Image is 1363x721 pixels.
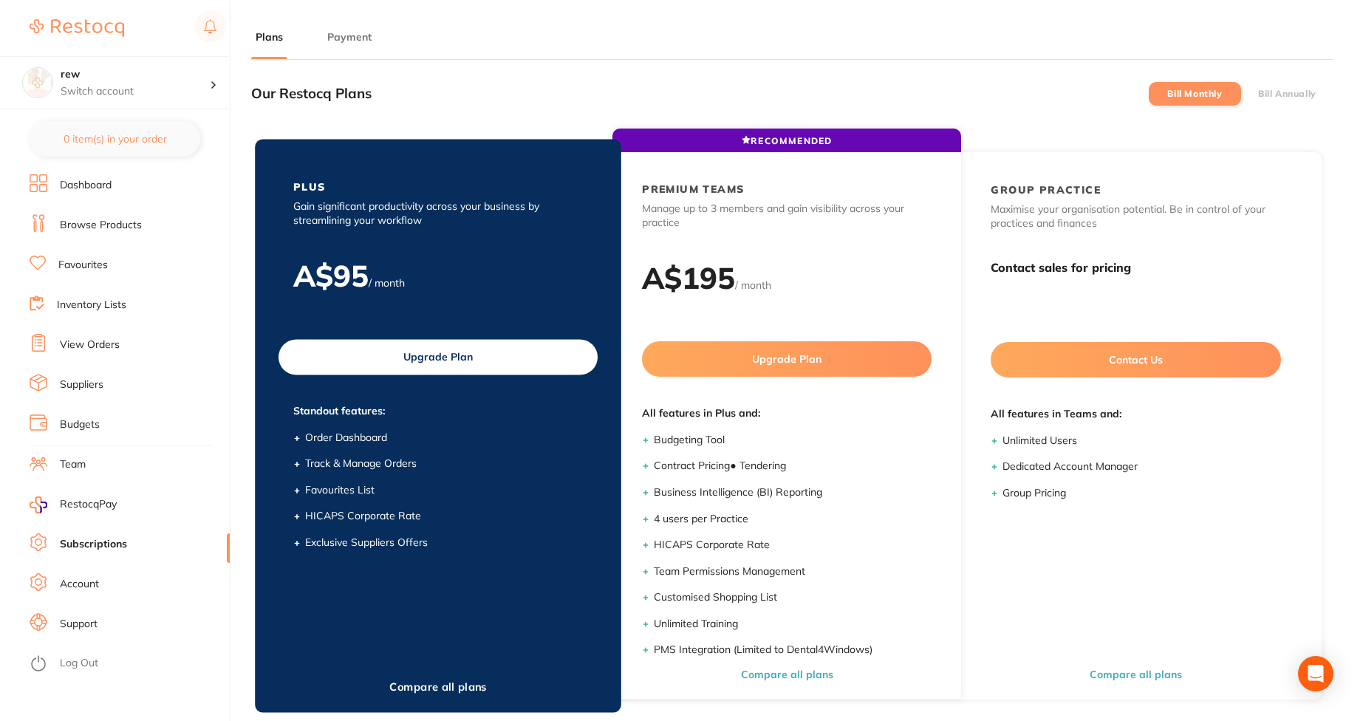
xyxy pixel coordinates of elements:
[305,431,583,445] li: Order Dashboard
[991,261,1280,275] h3: Contact sales for pricing
[654,590,932,605] li: Customised Shopping List
[1258,89,1316,99] label: Bill Annually
[654,564,932,579] li: Team Permissions Management
[60,497,117,512] span: RestocqPay
[60,377,103,392] a: Suppliers
[369,276,405,290] span: / month
[737,668,838,681] button: Compare all plans
[30,496,47,513] img: RestocqPay
[293,199,583,228] p: Gain significant productivity across your business by streamlining your workflow
[23,68,52,98] img: rew
[654,485,932,500] li: Business Intelligence (BI) Reporting
[1167,89,1222,99] label: Bill Monthly
[305,536,583,551] li: Exclusive Suppliers Offers
[30,652,225,676] button: Log Out
[60,577,99,592] a: Account
[991,202,1280,231] p: Maximise your organisation potential. Be in control of your practices and finances
[1298,656,1333,691] div: Open Intercom Messenger
[991,342,1280,377] button: Contact Us
[279,339,598,375] button: Upgrade Plan
[251,86,372,102] h3: Our Restocq Plans
[61,67,210,82] h4: rew
[385,680,491,694] button: Compare all plans
[293,257,369,294] h2: A$ 95
[251,30,287,44] button: Plans
[654,512,932,527] li: 4 users per Practice
[642,202,932,230] p: Manage up to 3 members and gain visibility across your practice
[742,135,832,146] span: RECOMMENDED
[60,178,112,193] a: Dashboard
[1085,668,1186,681] button: Compare all plans
[323,30,376,44] button: Payment
[60,457,86,472] a: Team
[1002,434,1280,448] li: Unlimited Users
[305,510,583,524] li: HICAPS Corporate Rate
[30,496,117,513] a: RestocqPay
[305,457,583,472] li: Track & Manage Orders
[654,433,932,448] li: Budgeting Tool
[654,459,932,474] li: Contract Pricing ● Tendering
[305,483,583,498] li: Favourites List
[642,259,735,296] h2: A$ 195
[60,537,127,552] a: Subscriptions
[991,183,1101,197] h2: GROUP PRACTICE
[293,405,583,420] span: Standout features:
[57,298,126,312] a: Inventory Lists
[1002,486,1280,501] li: Group Pricing
[991,407,1280,422] span: All features in Teams and:
[654,643,932,657] li: PMS Integration (Limited to Dental4Windows)
[30,121,200,157] button: 0 item(s) in your order
[60,617,98,632] a: Support
[30,11,124,45] a: Restocq Logo
[642,406,932,421] span: All features in Plus and:
[61,84,210,99] p: Switch account
[60,417,100,432] a: Budgets
[735,279,771,292] span: / month
[58,258,108,273] a: Favourites
[60,218,142,233] a: Browse Products
[30,19,124,37] img: Restocq Logo
[1002,459,1280,474] li: Dedicated Account Manager
[642,182,744,196] h2: PREMIUM TEAMS
[293,181,326,194] h2: PLUS
[60,338,120,352] a: View Orders
[654,538,932,553] li: HICAPS Corporate Rate
[60,656,98,671] a: Log Out
[642,341,932,377] button: Upgrade Plan
[654,617,932,632] li: Unlimited Training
